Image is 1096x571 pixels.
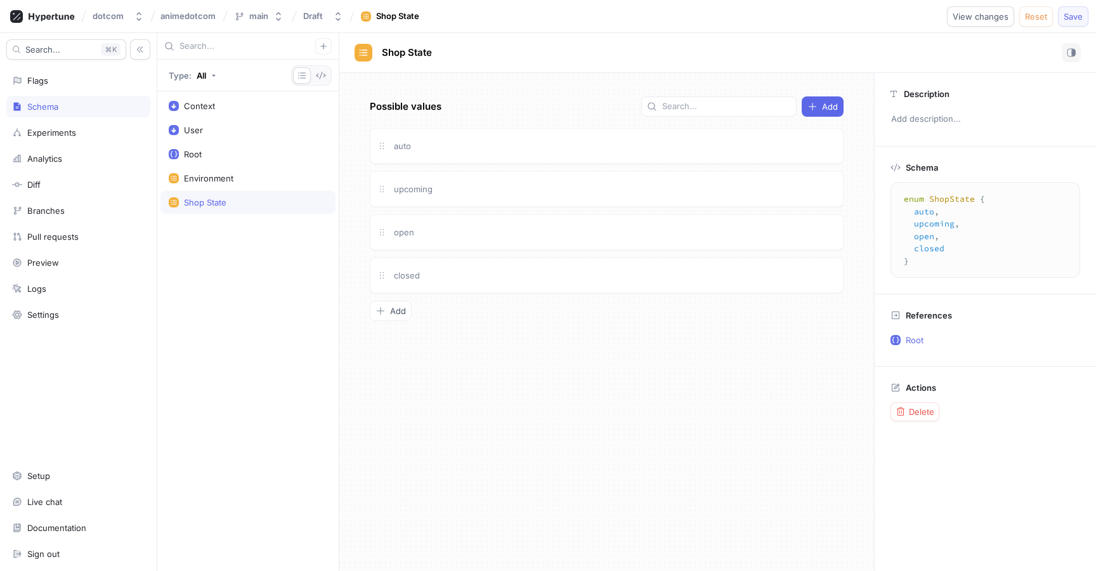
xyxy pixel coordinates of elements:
div: Branches [27,206,65,216]
div: User [184,125,203,135]
a: Documentation [6,517,150,539]
p: Description [904,89,949,99]
span: upcoming [394,184,433,194]
div: Live chat [27,497,62,507]
div: Preview [27,258,59,268]
span: Add [390,307,406,315]
div: Diff [27,180,41,190]
div: Pull requests [27,232,79,242]
button: Type: All [164,64,221,86]
div: Context [184,101,215,111]
div: Environment [184,173,233,183]
div: Documentation [27,523,86,533]
button: Add [370,301,412,321]
button: main [229,6,289,27]
button: Add [802,96,844,117]
span: Search... [25,46,60,53]
span: auto [394,141,411,151]
span: Add [822,103,838,110]
span: closed [394,270,420,280]
button: dotcom [88,6,149,27]
input: Search... [662,100,791,113]
span: Shop State [382,48,432,58]
span: Save [1064,13,1083,20]
p: References [906,310,952,320]
span: open [394,227,414,237]
button: Root [885,330,1080,350]
div: Experiments [27,128,76,138]
div: All [197,70,206,81]
p: Schema [906,162,938,173]
button: View changes [947,6,1014,27]
div: main [249,11,268,22]
span: View changes [953,13,1008,20]
div: Settings [27,310,59,320]
div: Schema [27,102,58,112]
textarea: enum ShopState { auto, upcoming, open, closed } [896,188,1074,272]
p: Add description... [885,108,1085,130]
div: K [101,43,121,56]
p: Type: [169,70,192,81]
span: animedotcom [160,11,216,20]
button: Draft [298,6,348,27]
button: Search...K [6,39,126,60]
button: Reset [1019,6,1053,27]
div: Setup [27,471,50,481]
span: Delete [909,408,934,416]
p: Actions [906,383,936,393]
button: Delete [891,402,939,421]
span: Reset [1025,13,1047,20]
div: Shop State [184,197,226,207]
p: Root [906,335,923,345]
div: Logs [27,284,46,294]
div: Shop State [376,10,419,23]
input: Search... [179,40,315,53]
div: dotcom [93,11,124,22]
div: Sign out [27,549,60,559]
div: Analytics [27,154,62,164]
div: Flags [27,75,48,86]
p: Possible values [370,100,441,114]
div: Draft [303,11,323,22]
div: Root [184,149,202,159]
button: Save [1058,6,1088,27]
